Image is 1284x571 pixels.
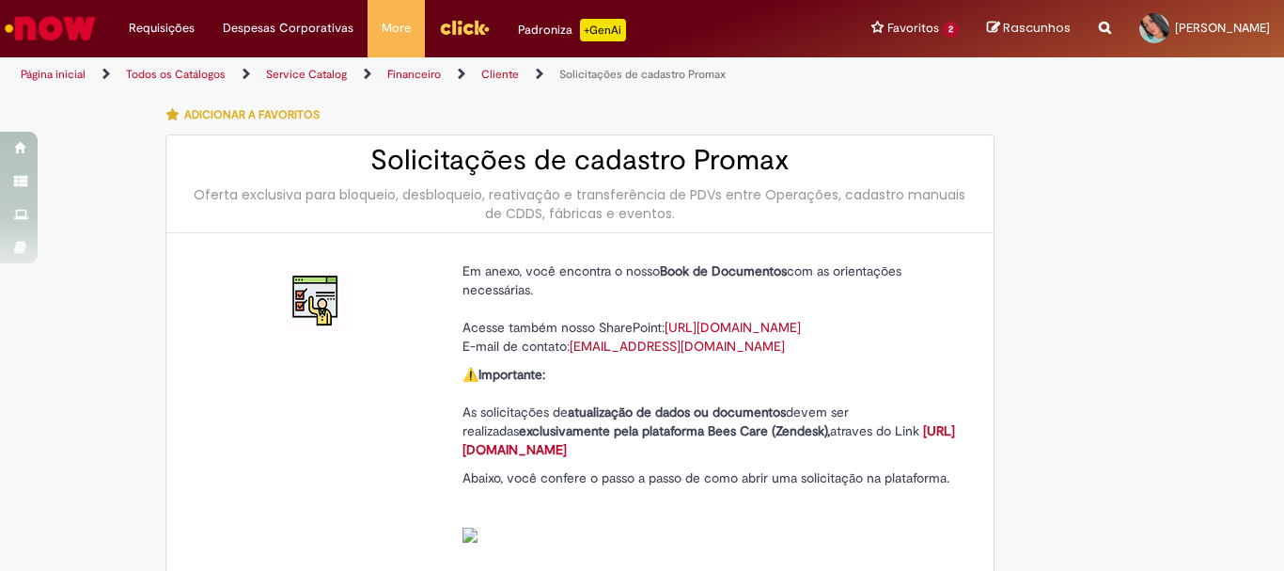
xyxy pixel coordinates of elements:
[21,67,86,82] a: Página inicial
[660,262,787,279] strong: Book de Documentos
[382,19,411,38] span: More
[462,262,961,356] p: Em anexo, você encontra o nosso com as orientações necessárias. Acesse também nosso SharePoint: E...
[665,319,801,336] a: [URL][DOMAIN_NAME]
[462,468,961,544] p: Abaixo, você confere o passo a passo de como abrir uma solicitação na plataforma.
[184,107,320,122] span: Adicionar a Favoritos
[439,13,490,41] img: click_logo_yellow_360x200.png
[223,19,353,38] span: Despesas Corporativas
[387,67,441,82] a: Financeiro
[14,57,842,92] ul: Trilhas de página
[129,19,195,38] span: Requisições
[580,19,626,41] p: +GenAi
[987,20,1071,38] a: Rascunhos
[570,338,785,355] a: [EMAIL_ADDRESS][DOMAIN_NAME]
[1003,19,1071,37] span: Rascunhos
[943,22,959,38] span: 2
[481,67,519,82] a: Cliente
[462,365,961,459] p: ⚠️ As solicitações de devem ser realizadas atraves do Link
[185,185,975,223] div: Oferta exclusiva para bloqueio, desbloqueio, reativação e transferência de PDVs entre Operações, ...
[478,366,545,383] strong: Importante:
[165,95,330,135] button: Adicionar a Favoritos
[462,422,955,458] a: [URL][DOMAIN_NAME]
[887,19,939,38] span: Favoritos
[2,9,99,47] img: ServiceNow
[462,528,478,543] img: sys_attachment.do
[185,145,975,176] h2: Solicitações de cadastro Promax
[559,67,726,82] a: Solicitações de cadastro Promax
[287,271,347,331] img: Solicitações de cadastro Promax
[568,404,786,420] strong: atualização de dados ou documentos
[266,67,347,82] a: Service Catalog
[126,67,226,82] a: Todos os Catálogos
[1175,20,1270,36] span: [PERSON_NAME]
[518,19,626,41] div: Padroniza
[519,422,830,439] strong: exclusivamente pela plataforma Bees Care (Zendesk),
